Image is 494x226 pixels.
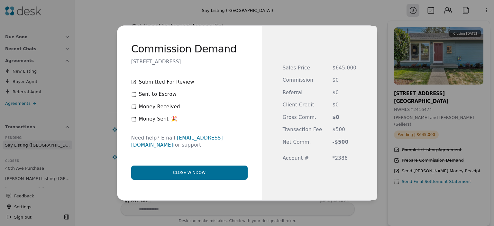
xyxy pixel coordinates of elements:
[171,116,177,122] span: 🎉
[173,142,201,148] span: for support
[131,134,248,149] div: Need help? Email
[139,115,178,123] span: Money Sent
[131,135,223,148] a: [EMAIL_ADDRESS][DOMAIN_NAME]
[283,101,322,109] span: Client Credit
[283,89,322,96] span: Referral
[333,139,357,146] span: -$500
[283,155,322,162] span: Account #
[131,58,181,66] p: [STREET_ADDRESS]
[283,126,322,133] span: Transaction Fee
[333,64,357,72] span: $645,000
[283,64,322,72] span: Sales Price
[131,46,237,52] h2: Commission Demand
[333,114,357,121] span: $0
[333,77,357,84] span: $0
[139,103,180,111] span: Money Received
[283,77,322,84] span: Commission
[139,78,194,86] span: Submitted For Review
[333,101,357,109] span: $0
[333,89,357,96] span: $0
[283,114,322,121] span: Gross Comm.
[283,139,322,146] span: Net Comm.
[333,126,357,133] span: $500
[131,166,248,180] button: Close window
[139,91,177,98] span: Sent to Escrow
[333,155,357,162] span: *2386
